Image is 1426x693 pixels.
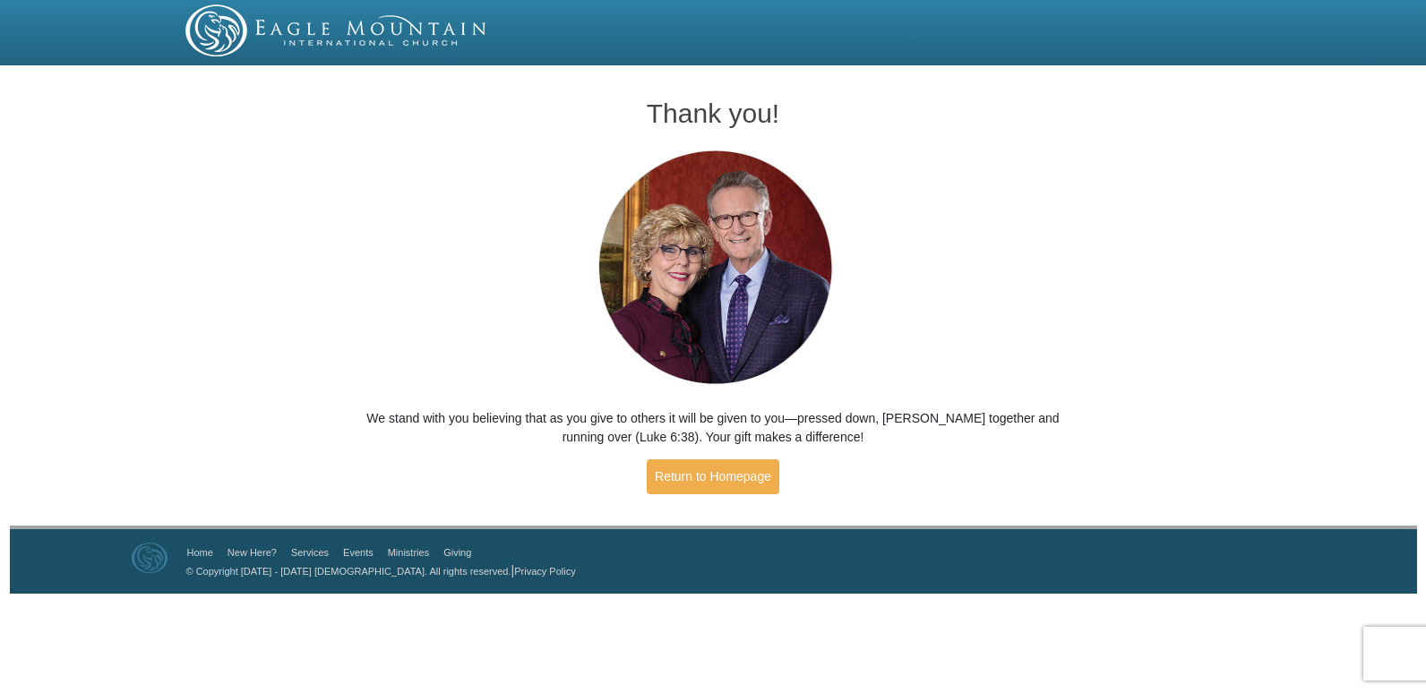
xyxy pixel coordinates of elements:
a: Privacy Policy [514,566,575,577]
a: New Here? [228,547,277,558]
a: Home [187,547,213,558]
a: Giving [443,547,471,558]
img: EMIC [185,4,488,56]
a: Events [343,547,374,558]
a: © Copyright [DATE] - [DATE] [DEMOGRAPHIC_DATA]. All rights reserved. [186,566,511,577]
img: Pastors George and Terri Pearsons [581,145,846,391]
img: Eagle Mountain International Church [132,543,168,573]
a: Ministries [388,547,429,558]
h1: Thank you! [366,98,1061,128]
a: Services [291,547,329,558]
a: Return to Homepage [647,459,779,494]
p: We stand with you believing that as you give to others it will be given to you—pressed down, [PER... [366,409,1061,447]
p: | [180,561,576,580]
